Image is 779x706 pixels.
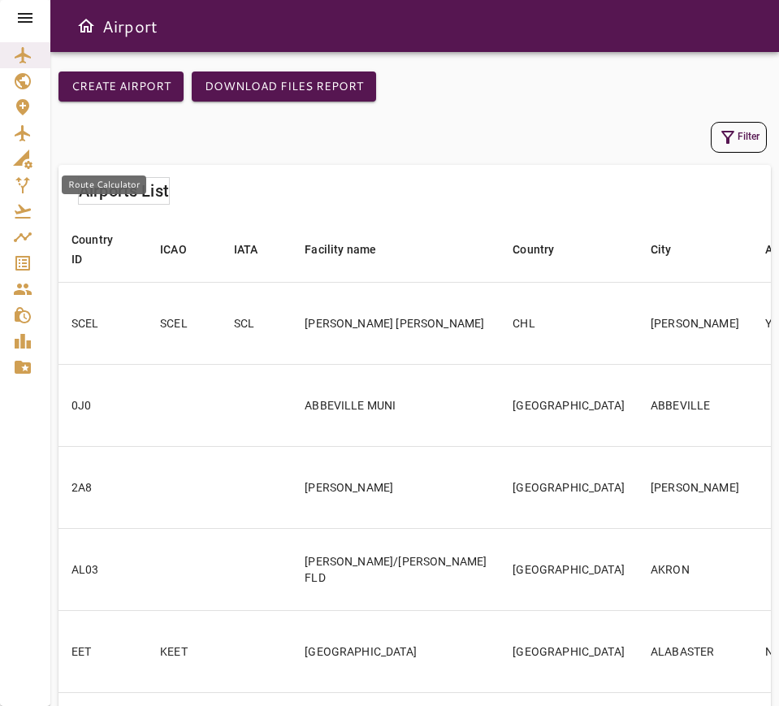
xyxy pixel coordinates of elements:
[160,240,208,259] span: ICAO
[58,364,147,446] td: 0J0
[292,364,500,446] td: ABBEVILLE MUNI
[192,71,376,102] button: Download Files Report
[70,10,102,42] button: Open drawer
[58,71,184,102] button: Create airport
[58,446,147,528] td: 2A8
[62,175,146,194] div: Route Calculator
[58,610,147,692] td: EET
[71,230,113,269] div: Country ID
[513,240,554,259] div: Country
[221,282,292,364] td: SCL
[638,446,752,528] td: [PERSON_NAME]
[234,240,279,259] span: IATA
[234,240,258,259] div: IATA
[305,240,376,259] div: Facility name
[58,282,147,364] td: SCEL
[651,240,672,259] div: City
[638,528,752,610] td: AKRON
[651,240,693,259] span: City
[160,240,187,259] div: ICAO
[305,240,397,259] span: Facility name
[513,240,575,259] span: Country
[638,364,752,446] td: ABBEVILLE
[292,610,500,692] td: [GEOGRAPHIC_DATA]
[292,446,500,528] td: [PERSON_NAME]
[711,122,767,153] button: Filter
[71,230,134,269] span: Country ID
[58,528,147,610] td: AL03
[147,610,221,692] td: KEET
[500,528,638,610] td: [GEOGRAPHIC_DATA]
[500,446,638,528] td: [GEOGRAPHIC_DATA]
[102,13,158,39] h6: Airport
[292,528,500,610] td: [PERSON_NAME]/[PERSON_NAME] FLD
[292,282,500,364] td: [PERSON_NAME] [PERSON_NAME]
[500,610,638,692] td: [GEOGRAPHIC_DATA]
[500,282,638,364] td: CHL
[500,364,638,446] td: [GEOGRAPHIC_DATA]
[147,282,221,364] td: SCEL
[638,610,752,692] td: ALABASTER
[638,282,752,364] td: [PERSON_NAME]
